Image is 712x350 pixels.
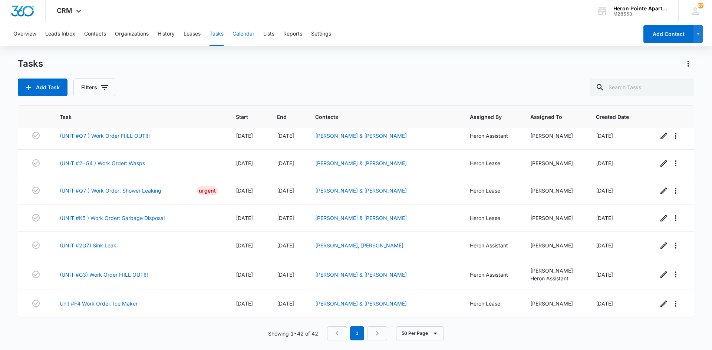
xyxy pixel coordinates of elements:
a: [PERSON_NAME] & [PERSON_NAME] [315,133,407,139]
span: [DATE] [277,271,294,278]
button: Overview [13,22,36,46]
div: [PERSON_NAME] [530,187,578,194]
input: Search Tasks [590,79,694,96]
button: Calendar [233,22,254,46]
span: Assigned By [470,113,502,121]
span: [DATE] [596,300,613,307]
div: Heron Assistant [470,271,513,279]
span: 97 [698,3,703,9]
a: (UNIT #2-G4 ) Work Order: Wasps [60,159,145,167]
span: End [277,113,287,121]
div: [PERSON_NAME] [530,241,578,249]
span: CRM [57,7,72,14]
div: notifications count [698,3,703,9]
span: [DATE] [277,300,294,307]
div: Heron Lease [470,300,513,307]
span: [DATE] [277,133,294,139]
a: [PERSON_NAME] & [PERSON_NAME] [315,300,407,307]
span: [DATE] [596,215,613,221]
a: (UNIT #K5 ) Work Order: Garbage Disposal [60,214,165,222]
button: Actions [682,58,694,70]
button: History [158,22,175,46]
button: Reports [283,22,302,46]
div: Heron Assistant [470,132,513,140]
span: [DATE] [596,133,613,139]
span: [DATE] [236,242,253,249]
button: Leases [184,22,201,46]
div: account name [613,6,667,11]
button: Lists [263,22,274,46]
a: [PERSON_NAME], [PERSON_NAME] [315,242,403,249]
div: account id [613,11,667,17]
a: Unit #F4 Work Order: Ice Maker [60,300,138,307]
span: [DATE] [277,242,294,249]
span: [DATE] [277,160,294,166]
button: Filters [73,79,115,96]
span: [DATE] [236,300,253,307]
button: Leads Inbox [45,22,75,46]
a: (UNIT #2G7) Sink Leak [60,241,116,249]
div: Urgent [197,186,218,195]
div: [PERSON_NAME] [530,267,578,274]
span: Contacts [315,113,441,121]
span: [DATE] [277,215,294,221]
div: Heron Lease [470,214,513,222]
span: [DATE] [236,133,253,139]
span: Task [60,113,207,121]
span: [DATE] [236,271,253,278]
span: Assigned To [530,113,567,121]
div: Heron Lease [470,187,513,194]
span: Created Date [596,113,629,121]
span: [DATE] [596,187,613,194]
em: 1 [350,326,364,340]
nav: Pagination [327,326,387,340]
span: [DATE] [277,187,294,194]
button: Add Task [18,79,67,96]
div: [PERSON_NAME] [530,132,578,140]
a: [PERSON_NAME] & [PERSON_NAME] [315,215,407,221]
div: Heron Assistant [470,241,513,249]
div: [PERSON_NAME] [530,159,578,167]
span: [DATE] [596,160,613,166]
span: [DATE] [236,187,253,194]
button: Tasks [210,22,224,46]
span: [DATE] [596,271,613,278]
button: Add Contact [643,25,693,43]
span: Start [236,113,248,121]
span: [DATE] [236,215,253,221]
div: Heron Assistant [530,274,578,282]
a: (UNIT #G3) Work Order FIILL OUT!!! [60,271,148,279]
h1: Tasks [18,58,43,69]
a: [PERSON_NAME] & [PERSON_NAME] [315,187,407,194]
button: Organizations [115,22,149,46]
div: [PERSON_NAME] [530,214,578,222]
a: [PERSON_NAME] & [PERSON_NAME] [315,271,407,278]
p: Showing 1-42 of 42 [268,330,318,337]
a: (UNIT #Q7 ) Work Order FIILL OUT!!! [60,132,150,140]
button: Settings [311,22,331,46]
button: 50 Per Page [396,326,444,340]
div: [PERSON_NAME] [530,300,578,307]
div: Heron Lease [470,159,513,167]
a: (UNIT #Q7 ) Work Order: Shower Leaking [60,187,161,194]
a: [PERSON_NAME] & [PERSON_NAME] [315,160,407,166]
span: [DATE] [236,160,253,166]
span: [DATE] [596,242,613,249]
button: Contacts [84,22,106,46]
